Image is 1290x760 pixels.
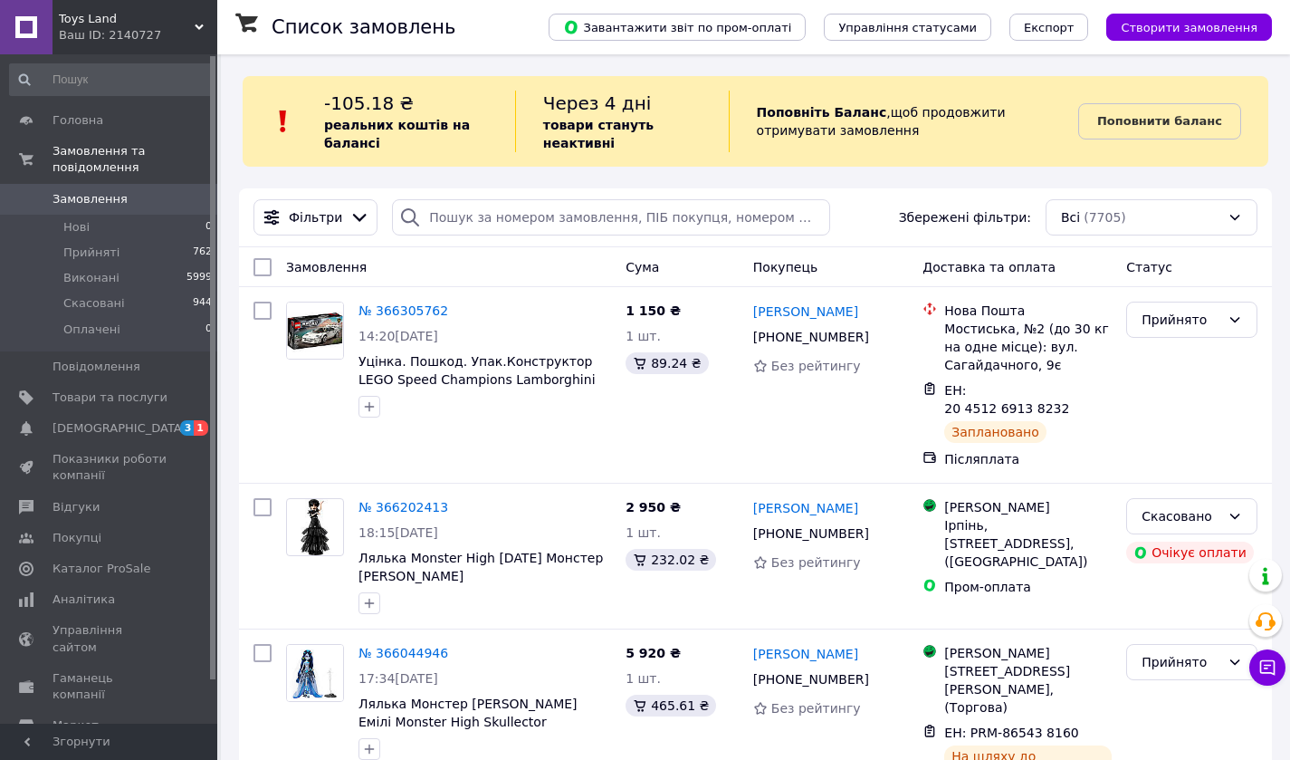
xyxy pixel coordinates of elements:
[626,260,659,274] span: Cума
[899,208,1031,226] span: Збережені фільтри:
[193,245,212,261] span: 762
[53,561,150,577] span: Каталог ProSale
[1088,19,1272,34] a: Створити замовлення
[286,498,344,556] a: Фото товару
[944,320,1112,374] div: Мостиська, №2 (до 30 кг на одне місце): вул. Сагайдачного, 9є
[753,330,869,344] span: [PHONE_NUMBER]
[1106,14,1272,41] button: Створити замовлення
[563,19,791,35] span: Завантажити звіт по пром-оплаті
[63,270,119,286] span: Виконані
[944,644,1112,662] div: [PERSON_NAME]
[358,329,438,343] span: 14:20[DATE]
[53,143,217,176] span: Замовлення та повідомлення
[944,302,1112,320] div: Нова Пошта
[824,14,991,41] button: Управління статусами
[626,352,708,374] div: 89.24 ₴
[944,383,1069,416] span: ЕН: 20 4512 6913 8232
[1142,652,1220,672] div: Прийнято
[1249,649,1285,686] button: Чат з покупцем
[289,208,342,226] span: Фільтри
[358,671,438,686] span: 17:34[DATE]
[63,245,119,261] span: Прийняті
[753,499,858,517] a: [PERSON_NAME]
[63,219,90,236] span: Нові
[53,191,128,207] span: Замовлення
[1121,21,1257,34] span: Створити замовлення
[1024,21,1075,34] span: Експорт
[286,260,367,274] span: Замовлення
[286,644,344,702] a: Фото товару
[626,329,661,343] span: 1 шт.
[757,105,887,120] b: Поповніть Баланс
[1061,208,1080,226] span: Всі
[1084,210,1126,225] span: (7705)
[543,92,652,114] span: Через 4 дні
[205,219,212,236] span: 0
[53,390,167,406] span: Товари та послуги
[944,726,1078,740] span: ЕН: PRM-86543 8160
[753,672,869,687] span: [PHONE_NUMBER]
[549,14,806,41] button: Завантажити звіт по пром-оплаті
[59,11,195,27] span: Toys Land
[626,500,681,515] span: 2 950 ₴
[287,645,343,701] img: Фото товару
[194,420,208,436] span: 1
[59,27,217,43] div: Ваш ID: 2140727
[53,592,115,608] span: Аналітика
[1142,310,1220,330] div: Прийнято
[358,646,448,660] a: № 366044946
[626,695,716,717] div: 465.61 ₴
[1126,542,1254,563] div: Очікує оплати
[753,303,858,321] a: [PERSON_NAME]
[193,295,212,312] span: 944
[753,260,817,274] span: Покупець
[626,303,681,318] span: 1 150 ₴
[1126,260,1172,274] span: Статус
[53,499,100,515] span: Відгуки
[358,354,596,405] a: Уцінка. Пошкод. Упак.Конструктор LEGO Speed Champions Lamborghini 76908
[944,662,1112,717] div: [STREET_ADDRESS][PERSON_NAME], (Торгова)
[626,525,661,540] span: 1 шт.
[753,645,858,663] a: [PERSON_NAME]
[771,701,861,716] span: Без рейтингу
[626,671,661,686] span: 1 шт.
[53,530,101,546] span: Покупці
[287,303,342,359] img: Фото товару
[358,551,603,583] a: Лялька Monster High [DATE] Монстер [PERSON_NAME]
[358,303,448,318] a: № 366305762
[270,108,297,135] img: :exclamation:
[301,499,330,555] img: Фото товару
[205,322,212,338] span: 0
[186,270,212,286] span: 5999
[324,118,470,150] b: реальних коштів на балансі
[324,92,414,114] span: -105.18 ₴
[9,63,214,96] input: Пошук
[53,359,140,375] span: Повідомлення
[1097,114,1222,128] b: Поповнити баланс
[771,359,861,373] span: Без рейтингу
[1078,103,1241,139] a: Поповнити баланс
[53,112,103,129] span: Головна
[392,199,830,236] input: Пошук за номером замовлення, ПІБ покупця, номером телефону, Email, номером накладної
[272,16,455,38] h1: Список замовлень
[1142,506,1220,526] div: Скасовано
[753,526,869,541] span: [PHONE_NUMBER]
[358,525,438,540] span: 18:15[DATE]
[944,578,1112,596] div: Пром-оплата
[53,717,99,734] span: Маркет
[53,420,186,437] span: [DEMOGRAPHIC_DATA]
[53,451,167,484] span: Показники роботи компанії
[944,516,1112,571] div: Ірпінь, [STREET_ADDRESS], ([GEOGRAPHIC_DATA])
[729,91,1078,152] div: , щоб продовжити отримувати замовлення
[358,500,448,515] a: № 366202413
[944,498,1112,516] div: [PERSON_NAME]
[63,295,125,312] span: Скасовані
[626,549,716,571] div: 232.02 ₴
[944,421,1046,443] div: Заплановано
[543,118,654,150] b: товари стануть неактивні
[944,450,1112,468] div: Післяплата
[63,322,120,338] span: Оплачені
[922,260,1056,274] span: Доставка та оплата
